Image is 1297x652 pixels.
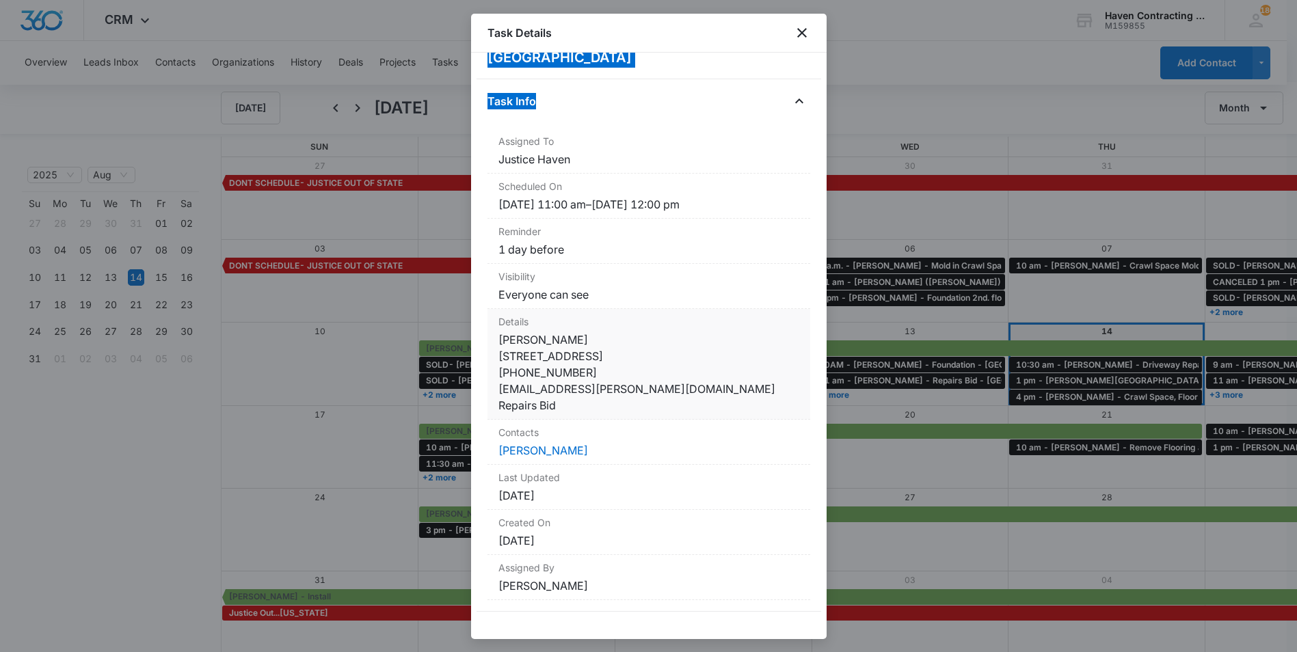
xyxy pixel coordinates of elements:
dt: Visibility [498,269,799,284]
dd: [DATE] [498,532,799,549]
div: Assigned ToJustice Haven [487,128,810,174]
dt: Details [498,314,799,329]
dt: Scheduled On [498,179,799,193]
div: Details[PERSON_NAME] [STREET_ADDRESS] [PHONE_NUMBER] [EMAIL_ADDRESS][PERSON_NAME][DOMAIN_NAME] Re... [487,309,810,420]
div: Last Updated[DATE] [487,465,810,510]
div: VisibilityEveryone can see [487,264,810,309]
dd: [PERSON_NAME] [STREET_ADDRESS] [PHONE_NUMBER] [EMAIL_ADDRESS][PERSON_NAME][DOMAIN_NAME] Repairs Bid [498,331,799,413]
div: Created On[DATE] [487,510,810,555]
div: Contacts[PERSON_NAME] [487,420,810,465]
div: Scheduled On[DATE] 11:00 am–[DATE] 12:00 pm [487,174,810,219]
div: Reminder1 day before [487,219,810,264]
dd: Justice Haven [498,151,799,167]
dd: [PERSON_NAME] [498,578,799,594]
button: close [794,25,810,41]
h1: Task Details [487,25,552,41]
dt: Reminder [498,224,799,239]
div: Assigned By[PERSON_NAME] [487,555,810,600]
dd: [DATE] [498,487,799,504]
dd: 1 day before [498,241,799,258]
dt: Created On [498,515,799,530]
button: Close [788,90,810,112]
dd: Everyone can see [498,286,799,303]
dt: Assigned By [498,560,799,575]
dd: [DATE] 11:00 am – [DATE] 12:00 pm [498,196,799,213]
h4: Task Info [487,93,536,109]
a: [PERSON_NAME] [498,444,588,457]
dt: Last Updated [498,470,799,485]
dt: Contacts [498,425,799,439]
dt: Assigned To [498,134,799,148]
